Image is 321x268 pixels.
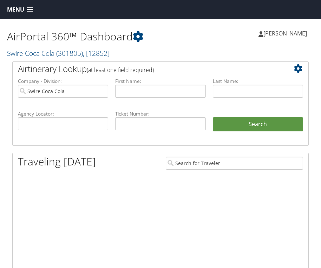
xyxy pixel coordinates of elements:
span: (at least one field required) [87,66,154,74]
button: Search [213,117,303,131]
span: , [ 12852 ] [83,48,110,58]
input: Search for Traveler [166,157,303,170]
h1: AirPortal 360™ Dashboard [7,29,160,44]
h2: Airtinerary Lookup [18,63,279,75]
a: Swire Coca Cola [7,48,110,58]
label: Agency Locator: [18,110,108,117]
label: Company - Division: [18,78,108,85]
label: First Name: [115,78,205,85]
span: [PERSON_NAME] [263,30,307,37]
label: Ticket Number: [115,110,205,117]
a: Menu [4,4,37,15]
span: ( 301805 ) [56,48,83,58]
a: [PERSON_NAME] [258,23,314,44]
h1: Traveling [DATE] [18,154,96,169]
span: Menu [7,6,24,13]
label: Last Name: [213,78,303,85]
